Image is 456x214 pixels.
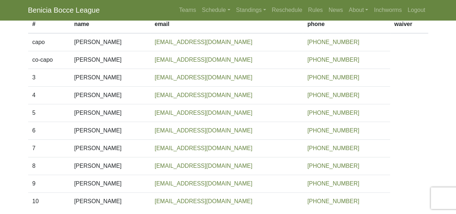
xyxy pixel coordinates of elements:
[269,3,305,17] a: Reschedule
[28,69,70,87] td: 3
[307,92,359,98] a: [PHONE_NUMBER]
[307,110,359,116] a: [PHONE_NUMBER]
[307,145,359,151] a: [PHONE_NUMBER]
[307,127,359,134] a: [PHONE_NUMBER]
[405,3,428,17] a: Logout
[176,3,199,17] a: Teams
[346,3,371,17] a: About
[28,3,100,17] a: Benicia Bocce League
[28,157,70,175] td: 8
[155,180,252,187] a: [EMAIL_ADDRESS][DOMAIN_NAME]
[28,140,70,157] td: 7
[155,39,252,45] a: [EMAIL_ADDRESS][DOMAIN_NAME]
[390,16,428,34] th: waiver
[307,74,359,80] a: [PHONE_NUMBER]
[307,198,359,204] a: [PHONE_NUMBER]
[70,33,150,51] td: [PERSON_NAME]
[70,140,150,157] td: [PERSON_NAME]
[155,163,252,169] a: [EMAIL_ADDRESS][DOMAIN_NAME]
[28,33,70,51] td: capo
[307,39,359,45] a: [PHONE_NUMBER]
[155,57,252,63] a: [EMAIL_ADDRESS][DOMAIN_NAME]
[371,3,404,17] a: Inchworms
[305,3,326,17] a: Rules
[28,175,70,193] td: 9
[28,51,70,69] td: co-capo
[199,3,233,17] a: Schedule
[70,51,150,69] td: [PERSON_NAME]
[233,3,269,17] a: Standings
[28,104,70,122] td: 5
[307,57,359,63] a: [PHONE_NUMBER]
[303,16,390,34] th: phone
[28,16,70,34] th: #
[28,193,70,210] td: 10
[155,110,252,116] a: [EMAIL_ADDRESS][DOMAIN_NAME]
[307,163,359,169] a: [PHONE_NUMBER]
[326,3,346,17] a: News
[155,145,252,151] a: [EMAIL_ADDRESS][DOMAIN_NAME]
[28,87,70,104] td: 4
[70,157,150,175] td: [PERSON_NAME]
[70,69,150,87] td: [PERSON_NAME]
[70,16,150,34] th: name
[70,87,150,104] td: [PERSON_NAME]
[70,193,150,210] td: [PERSON_NAME]
[155,198,252,204] a: [EMAIL_ADDRESS][DOMAIN_NAME]
[70,122,150,140] td: [PERSON_NAME]
[155,74,252,80] a: [EMAIL_ADDRESS][DOMAIN_NAME]
[307,180,359,187] a: [PHONE_NUMBER]
[155,127,252,134] a: [EMAIL_ADDRESS][DOMAIN_NAME]
[155,92,252,98] a: [EMAIL_ADDRESS][DOMAIN_NAME]
[28,122,70,140] td: 6
[70,175,150,193] td: [PERSON_NAME]
[150,16,303,34] th: email
[70,104,150,122] td: [PERSON_NAME]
